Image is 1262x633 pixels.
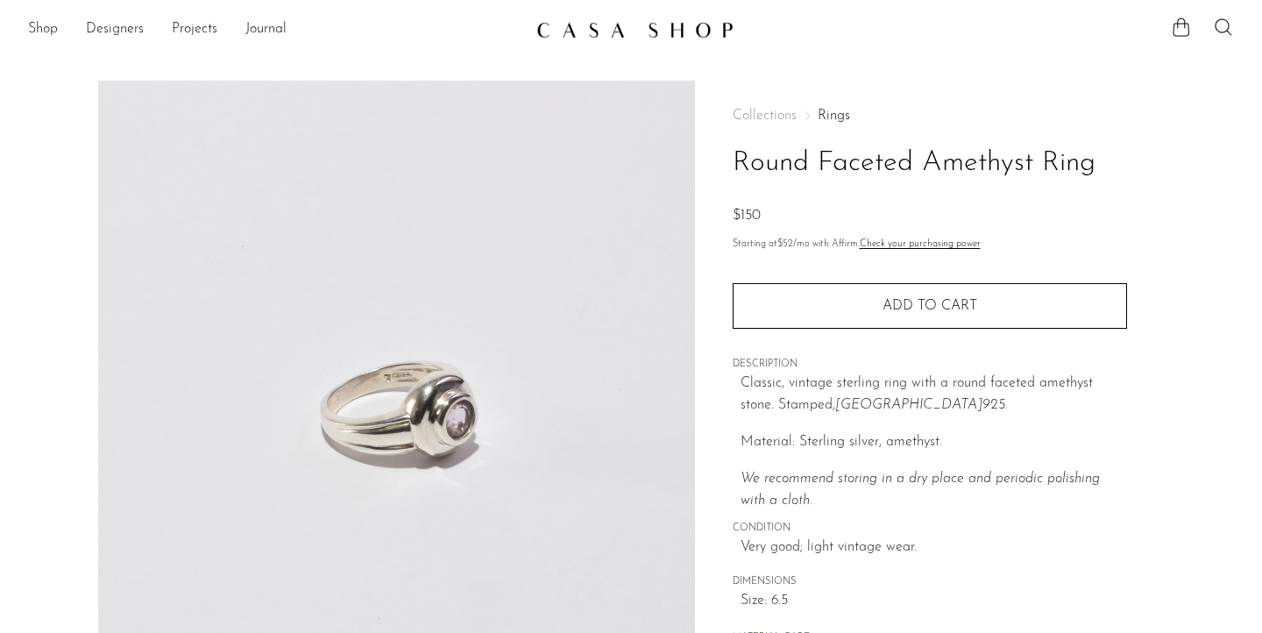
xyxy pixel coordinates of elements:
nav: Breadcrumbs [733,109,1127,123]
p: Classic, vintage sterling ring with a round faceted amethyst stone. Stamped, [741,373,1127,417]
a: Rings [818,109,850,123]
button: Add to cart [733,283,1127,329]
span: Size: 6.5 [741,590,1127,613]
nav: Desktop navigation [28,15,522,45]
a: Designers [86,18,144,41]
em: [GEOGRAPHIC_DATA] [835,398,982,412]
a: Check your purchasing power - Learn more about Affirm Financing (opens in modal) [860,239,981,249]
i: We recommend storing in a dry place and periodic polishing with a cloth. [741,472,1100,509]
a: Projects [172,18,217,41]
a: Journal [245,18,287,41]
p: Material: Sterling silver, amethyst. [741,431,1127,454]
span: Very good; light vintage wear. [741,537,1127,559]
span: DIMENSIONS [733,574,1127,590]
ul: NEW HEADER MENU [28,15,522,45]
span: Collections [733,109,797,123]
span: $150 [733,209,761,223]
h1: Round Faceted Amethyst Ring [733,141,1127,186]
span: $52 [777,239,793,249]
em: 925. [982,398,1008,412]
p: Starting at /mo with Affirm. [733,237,1127,252]
span: DESCRIPTION [733,357,1127,373]
span: Add to cart [883,299,977,313]
span: CONDITION [733,521,1127,537]
a: Shop [28,18,58,41]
